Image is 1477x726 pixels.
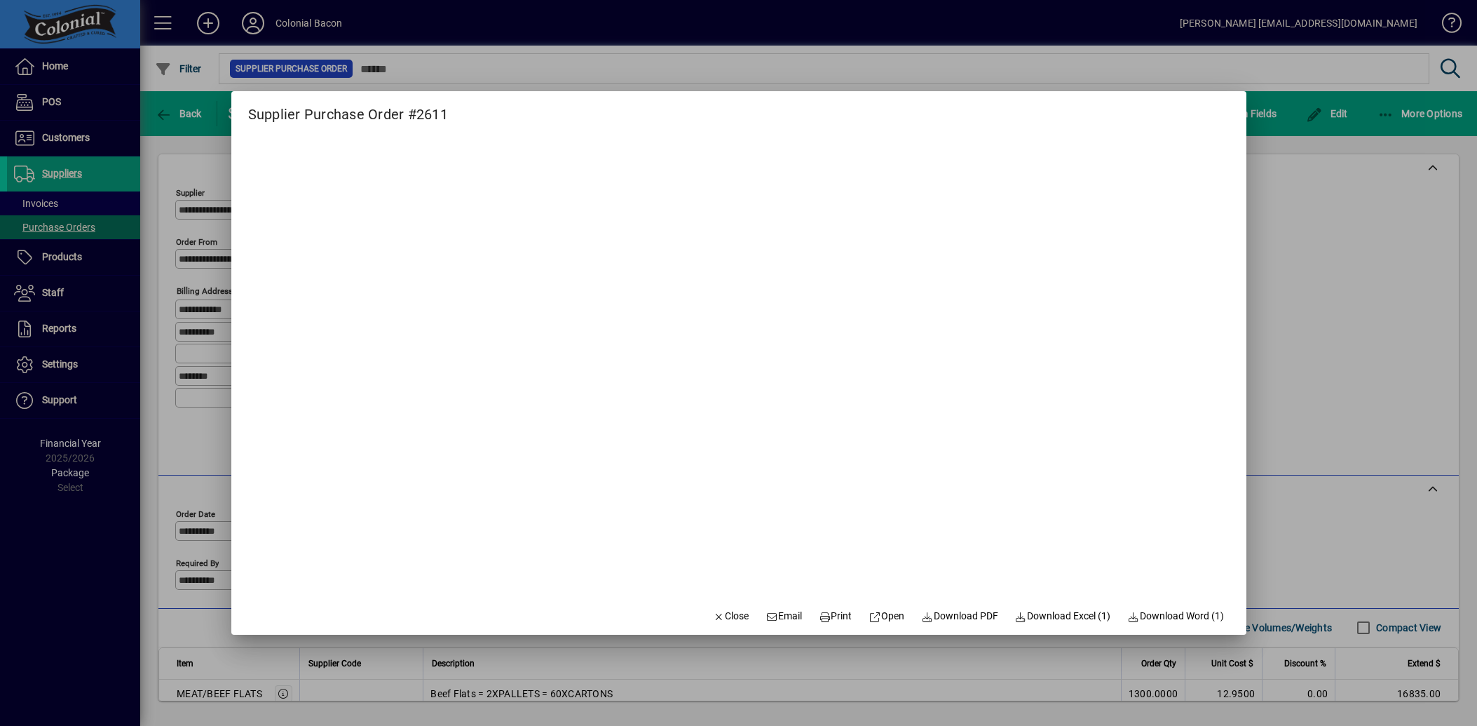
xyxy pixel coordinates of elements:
button: Download Word (1) [1122,604,1230,629]
button: Close [707,604,755,629]
span: Close [713,609,749,624]
span: Email [765,609,802,624]
span: Download PDF [921,609,998,624]
a: Open [864,604,911,629]
span: Open [869,609,905,624]
span: Print [819,609,852,624]
button: Email [760,604,808,629]
a: Download PDF [916,604,1004,629]
span: Download Excel (1) [1015,609,1111,624]
button: Download Excel (1) [1009,604,1117,629]
h2: Supplier Purchase Order #2611 [231,91,465,126]
button: Print [813,604,858,629]
span: Download Word (1) [1127,609,1224,624]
